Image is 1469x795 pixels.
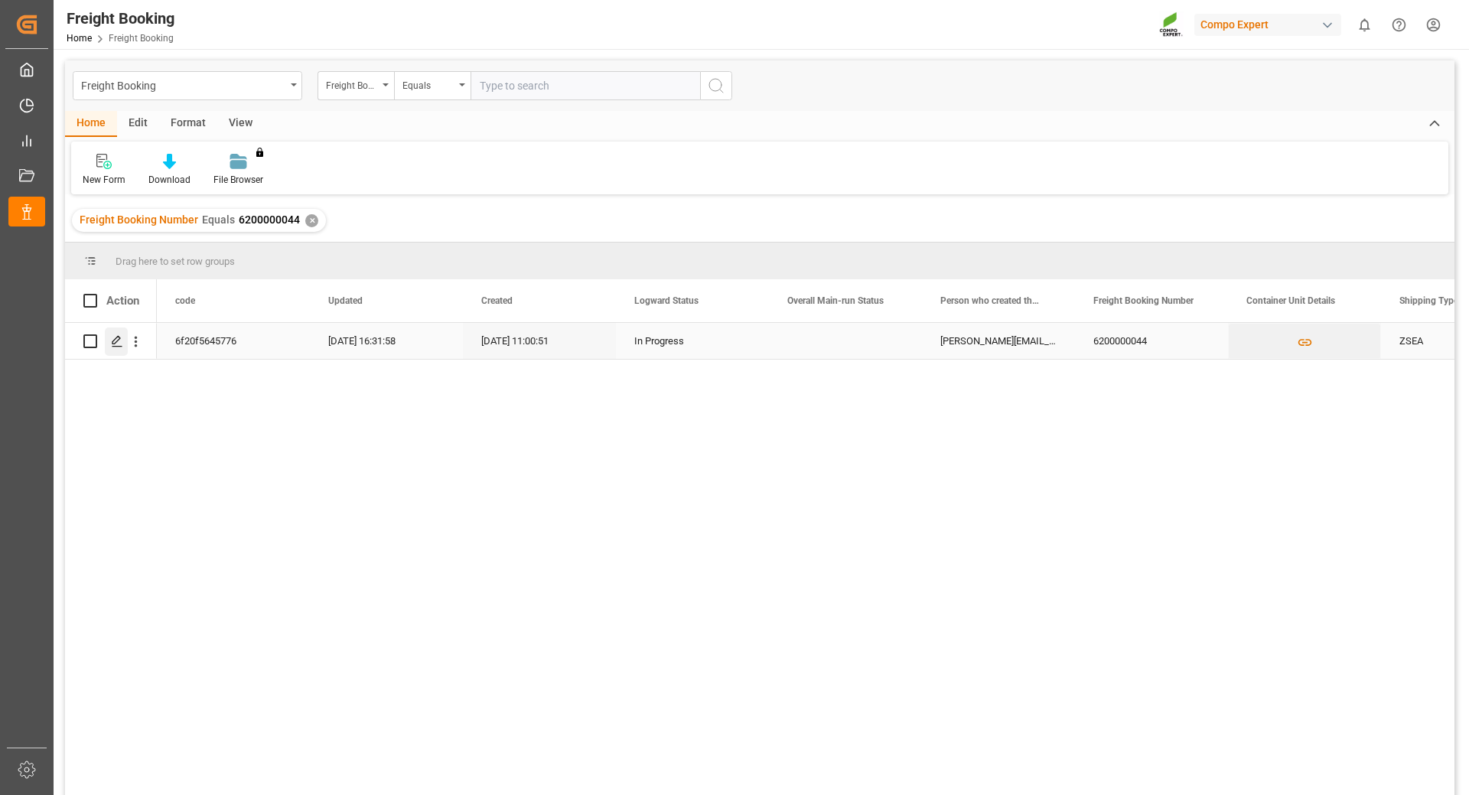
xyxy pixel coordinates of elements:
[787,295,884,306] span: Overall Main-run Status
[1159,11,1184,38] img: Screenshot%202023-09-29%20at%2010.02.21.png_1712312052.png
[1194,14,1341,36] div: Compo Expert
[328,295,363,306] span: Updated
[65,323,157,360] div: Press SPACE to select this row.
[922,323,1075,359] div: [PERSON_NAME][EMAIL_ADDRESS][DOMAIN_NAME]
[940,295,1043,306] span: Person who created the Object Mail Address
[471,71,700,100] input: Type to search
[700,71,732,100] button: search button
[481,295,513,306] span: Created
[402,75,454,93] div: Equals
[239,213,300,226] span: 6200000044
[148,173,191,187] div: Download
[202,213,235,226] span: Equals
[326,75,378,93] div: Freight Booking Number
[305,214,318,227] div: ✕
[217,111,264,137] div: View
[67,33,92,44] a: Home
[463,323,616,359] div: [DATE] 11:00:51
[65,111,117,137] div: Home
[1194,10,1347,39] button: Compo Expert
[1093,295,1194,306] span: Freight Booking Number
[116,256,235,267] span: Drag here to set row groups
[634,295,699,306] span: Logward Status
[106,294,139,308] div: Action
[394,71,471,100] button: open menu
[159,111,217,137] div: Format
[310,323,463,359] div: [DATE] 16:31:58
[175,295,195,306] span: code
[1075,323,1228,359] div: 6200000044
[634,324,751,359] div: In Progress
[1246,295,1335,306] span: Container Unit Details
[318,71,394,100] button: open menu
[1347,8,1382,42] button: show 0 new notifications
[81,75,285,94] div: Freight Booking
[83,173,125,187] div: New Form
[67,7,174,30] div: Freight Booking
[157,323,310,359] div: 6f20f5645776
[80,213,198,226] span: Freight Booking Number
[117,111,159,137] div: Edit
[73,71,302,100] button: open menu
[1382,8,1416,42] button: Help Center
[1399,295,1458,306] span: Shipping Type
